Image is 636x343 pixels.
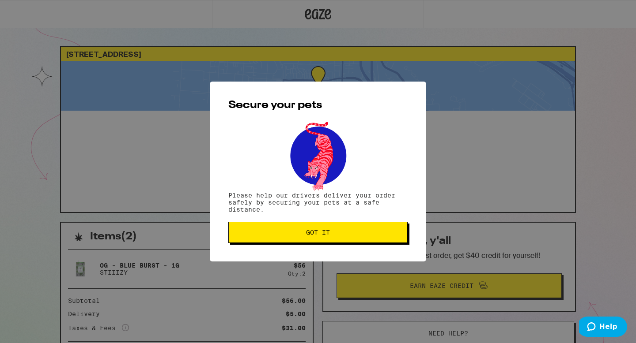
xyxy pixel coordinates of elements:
button: Got it [228,222,408,243]
h2: Secure your pets [228,100,408,111]
span: Got it [306,229,330,235]
img: pets [282,119,354,192]
p: Please help our drivers deliver your order safely by securing your pets at a safe distance. [228,192,408,213]
iframe: Opens a widget where you can find more information [579,317,627,339]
